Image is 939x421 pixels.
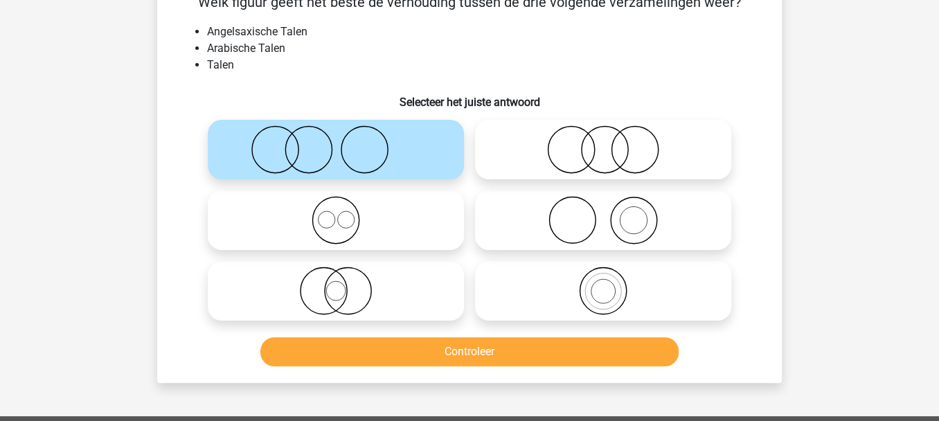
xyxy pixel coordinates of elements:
h6: Selecteer het juiste antwoord [179,84,760,109]
button: Controleer [260,337,679,366]
li: Arabische Talen [207,40,760,57]
li: Talen [207,57,760,73]
li: Angelsaxische Talen [207,24,760,40]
